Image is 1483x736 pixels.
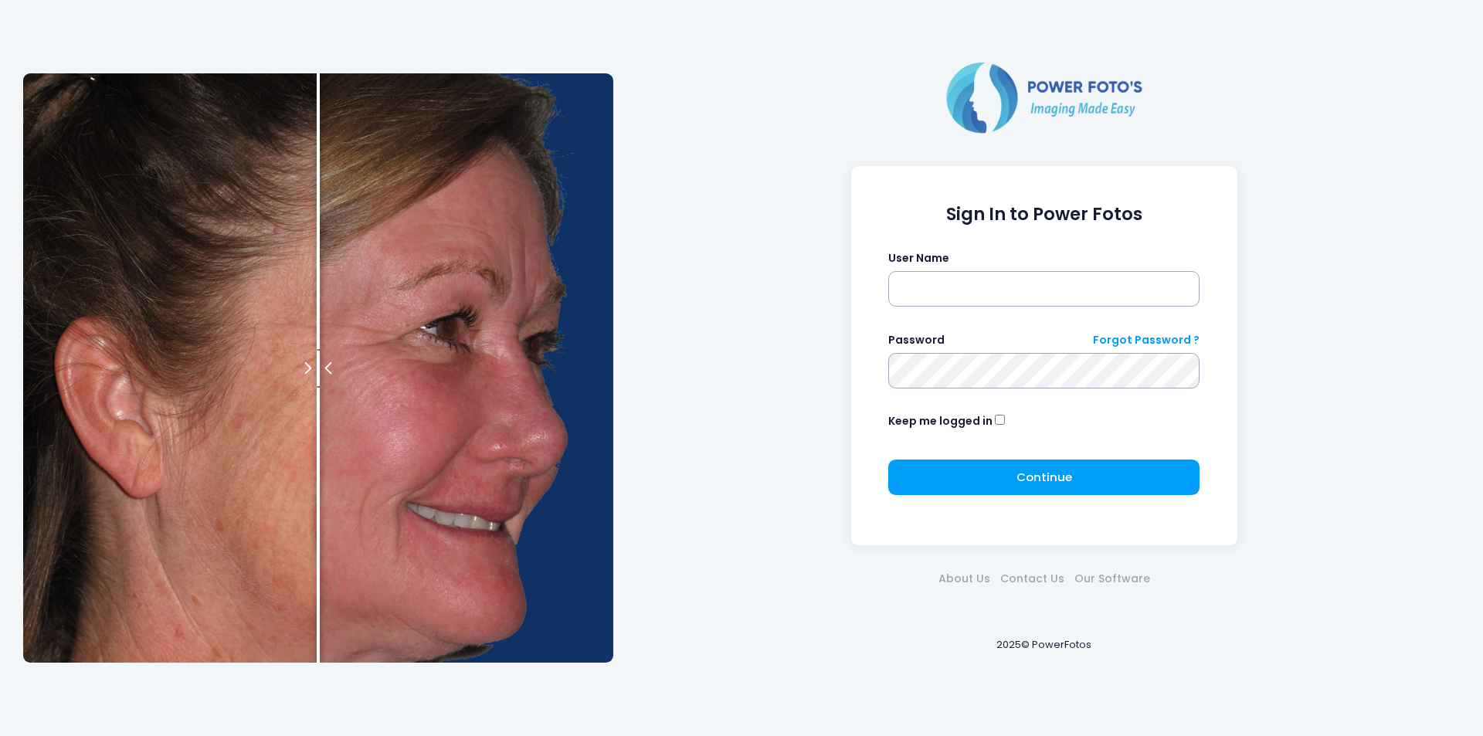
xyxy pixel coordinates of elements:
[995,571,1069,587] a: Contact Us
[1093,332,1200,348] a: Forgot Password ?
[1069,571,1155,587] a: Our Software
[888,332,945,348] label: Password
[888,460,1200,495] button: Continue
[628,612,1460,677] div: 2025© PowerFotos
[888,413,993,429] label: Keep me logged in
[933,571,995,587] a: About Us
[888,250,949,266] label: User Name
[1016,469,1072,485] span: Continue
[888,204,1200,225] h1: Sign In to Power Fotos
[940,59,1149,136] img: Logo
